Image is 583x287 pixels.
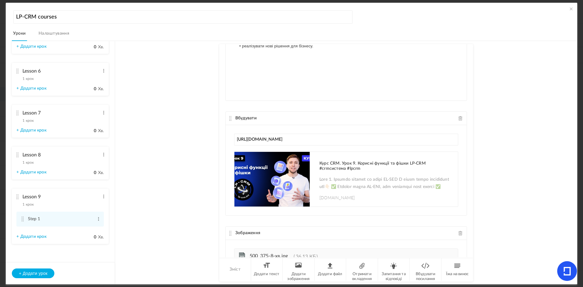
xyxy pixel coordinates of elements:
[81,86,97,92] input: Хв.
[319,161,452,171] h1: Курс CRM. Урок 9. Корисні функції та фішки LP-CRM #crmсистема #lpcrm
[13,10,353,24] input: Назва курсу
[81,234,97,240] input: Хв.
[230,267,240,272] font: Зміст
[16,170,46,174] font: + Додати крок
[236,43,462,50] li: реалізувати нові рішення для бізнесу.
[12,268,54,278] button: + Додати урок
[16,234,46,239] font: + Додати крок
[22,203,34,206] font: 1 крок
[446,272,469,276] font: Їжа на винос
[13,31,26,36] font: Уроки
[81,170,97,176] input: Хв.
[250,254,288,258] font: 500_375-8-хв.jpg
[19,271,47,276] font: + Додати урок
[16,86,46,91] font: + Додати крок
[382,272,405,281] font: Запитання та відповіді
[296,254,316,259] font: 36,13 КБ
[234,152,310,207] img: maxresdefault.jpg
[240,255,244,258] font: jpeg
[98,235,104,239] font: Хв.
[352,272,372,281] font: Отримати вкладення
[16,128,46,132] font: + Додати крок
[98,87,104,91] font: Хв.
[22,119,34,122] font: 1 крок
[22,77,34,80] font: 1 крок
[98,45,104,49] font: Хв.
[235,116,257,120] font: Вбудувати
[81,44,97,50] input: Хв.
[287,272,309,281] font: Додати зображення
[319,194,355,200] font: [DOMAIN_NAME]
[234,134,458,145] input: Вставте будь-яке посилання або URL-адресу
[235,231,260,235] font: Зображення
[318,272,342,276] font: Додати файл
[22,161,34,164] font: 1 крок
[234,152,458,207] a: Курс CRM. Урок 9. Корисні функції та фішки LP-CRM #crmсистема #lpcrm Lore 1. Ipsumdo sitamet co a...
[319,176,452,191] p: Lore 1. Ipsumdo sitamet co adipi EL-SED D eiusm tempo incididunt utl👇🏻 ✅ Etdolor magna AL-ENI, ad...
[254,272,279,276] font: Додати текст
[39,31,70,36] font: Налаштування
[416,272,435,281] font: Вбудувати посилання
[98,129,104,133] font: Хв.
[16,44,46,49] font: + Додати крок
[98,171,104,175] font: Хв.
[81,128,97,134] input: Хв.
